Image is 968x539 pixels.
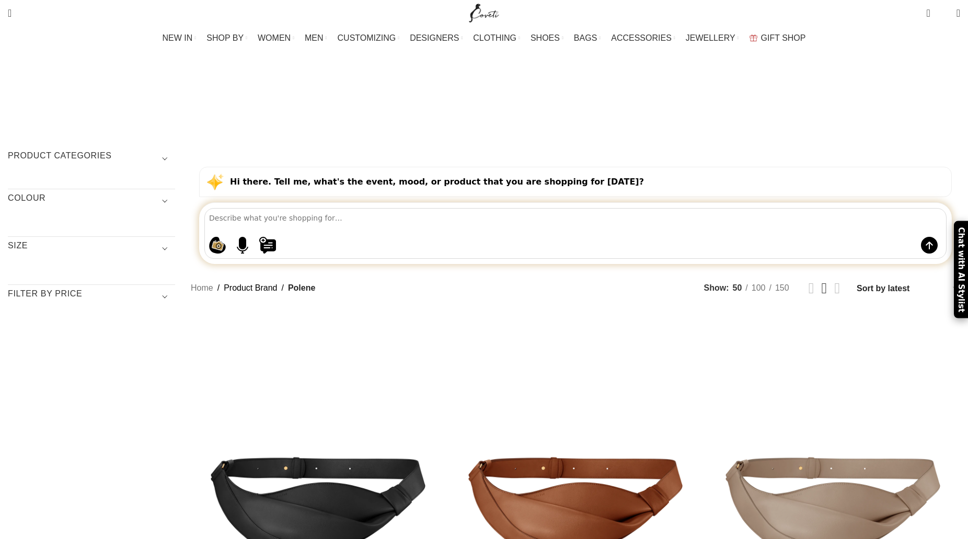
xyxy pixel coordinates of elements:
a: JEWELLERY [686,28,739,49]
span: WOMEN [258,33,291,43]
h3: Filter by price [8,288,175,306]
span: JEWELLERY [686,33,735,43]
img: GiftBag [750,35,757,41]
span: NEW IN [163,33,193,43]
h3: Product categories [8,150,175,168]
a: BAGS [574,28,601,49]
span: CLOTHING [473,33,516,43]
a: SHOP BY [206,28,247,49]
span: CUSTOMIZING [338,33,396,43]
span: BAGS [574,33,597,43]
div: My Wishlist [938,3,949,24]
a: ACCESSORIES [611,28,675,49]
span: ACCESSORIES [611,33,672,43]
span: DESIGNERS [410,33,459,43]
a: CLOTHING [473,28,520,49]
a: DESIGNERS [410,28,463,49]
a: SHOES [531,28,563,49]
a: WOMEN [258,28,294,49]
a: MEN [305,28,327,49]
a: NEW IN [163,28,197,49]
div: Main navigation [3,28,965,49]
a: Search [3,3,17,24]
span: SHOP BY [206,33,244,43]
a: 0 [921,3,935,24]
span: MEN [305,33,324,43]
h3: COLOUR [8,192,175,210]
span: 0 [927,5,935,13]
a: Site logo [467,8,502,17]
span: GIFT SHOP [761,33,806,43]
a: GIFT SHOP [750,28,806,49]
h3: SIZE [8,240,175,258]
a: CUSTOMIZING [338,28,400,49]
span: SHOES [531,33,560,43]
span: 0 [940,10,948,18]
